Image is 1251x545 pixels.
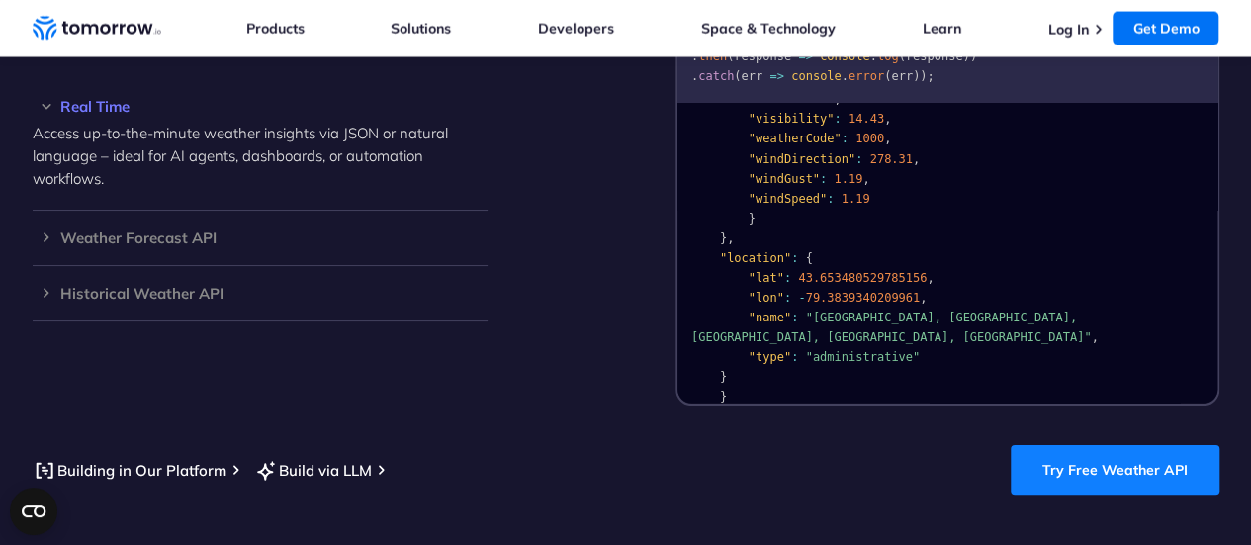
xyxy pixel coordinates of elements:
[927,272,934,286] span: ,
[748,173,819,187] span: "windGust"
[876,50,898,64] span: log
[727,232,734,246] span: ,
[891,70,913,84] span: err
[841,70,848,84] span: .
[741,70,762,84] span: err
[719,391,726,405] span: }
[841,193,869,207] span: 1.19
[920,292,927,306] span: ,
[734,50,791,64] span: response
[701,20,836,38] a: Space & Technology
[691,312,1092,345] span: "[GEOGRAPHIC_DATA], [GEOGRAPHIC_DATA], [GEOGRAPHIC_DATA], [GEOGRAPHIC_DATA], [GEOGRAPHIC_DATA]"
[33,99,488,114] h3: Real Time
[698,70,734,84] span: catch
[869,50,876,64] span: .
[805,351,920,365] span: "administrative"
[748,213,755,227] span: }
[783,292,790,306] span: :
[805,252,812,266] span: {
[827,193,834,207] span: :
[1047,21,1088,39] a: Log In
[791,70,842,84] span: console
[748,292,783,306] span: "lon"
[820,173,827,187] span: :
[841,133,848,146] span: :
[834,173,862,187] span: 1.19
[820,50,870,64] span: console
[962,50,969,64] span: )
[254,458,372,483] a: Build via LLM
[698,50,727,64] span: then
[923,20,961,38] a: Learn
[834,113,841,127] span: :
[798,292,805,306] span: -
[798,272,927,286] span: 43.653480529785156
[748,312,790,325] span: "name"
[969,50,976,64] span: )
[791,351,798,365] span: :
[538,20,614,38] a: Developers
[898,50,905,64] span: (
[719,252,790,266] span: "location"
[884,133,891,146] span: ,
[905,50,962,64] span: response
[884,70,891,84] span: (
[33,230,488,245] h3: Weather Forecast API
[748,272,783,286] span: "lat"
[691,50,698,64] span: .
[10,488,57,535] button: Open CMP widget
[391,20,451,38] a: Solutions
[33,458,226,483] a: Building in Our Platform
[848,113,883,127] span: 14.43
[920,70,934,84] span: );
[691,70,698,84] span: .
[913,153,920,167] span: ,
[33,14,161,44] a: Home link
[748,113,834,127] span: "visibility"
[748,193,826,207] span: "windSpeed"
[791,252,798,266] span: :
[33,286,488,301] h3: Historical Weather API
[805,292,920,306] span: 79.3839340209961
[1091,331,1098,345] span: ,
[1113,12,1218,45] a: Get Demo
[33,122,488,190] p: Access up-to-the-minute weather insights via JSON or natural language – ideal for AI agents, dash...
[246,20,305,38] a: Products
[719,371,726,385] span: }
[748,351,790,365] span: "type"
[849,70,884,84] span: error
[855,133,884,146] span: 1000
[734,70,741,84] span: (
[769,70,783,84] span: =>
[791,312,798,325] span: :
[719,232,726,246] span: }
[855,153,862,167] span: :
[884,113,891,127] span: ,
[862,173,869,187] span: ,
[798,50,812,64] span: =>
[727,50,734,64] span: (
[748,153,854,167] span: "windDirection"
[869,153,912,167] span: 278.31
[783,272,790,286] span: :
[913,70,920,84] span: )
[748,133,841,146] span: "weatherCode"
[1011,445,1219,495] a: Try Free Weather API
